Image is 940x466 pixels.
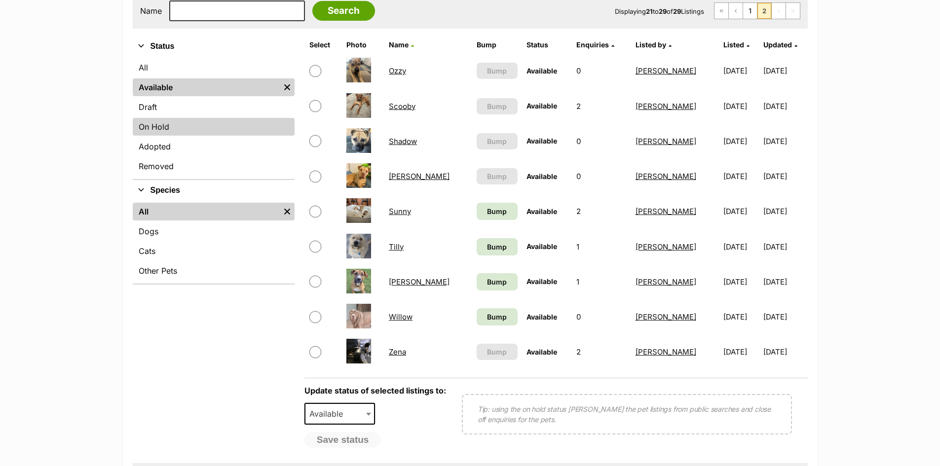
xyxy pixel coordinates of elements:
a: [PERSON_NAME] [636,66,696,75]
a: [PERSON_NAME] [636,137,696,146]
td: [DATE] [719,89,762,123]
a: Sunny [389,207,411,216]
a: Listed by [636,40,672,49]
td: [DATE] [763,54,806,88]
span: Bump [487,206,507,216]
a: Bump [477,273,518,290]
td: [DATE] [719,265,762,299]
td: 0 [572,54,631,88]
span: Displaying to of Listings [615,7,704,15]
a: [PERSON_NAME] [636,242,696,251]
span: Bump [487,136,507,146]
span: Available [526,277,557,286]
th: Select [305,37,341,53]
span: Available [526,348,557,356]
td: [DATE] [719,230,762,264]
td: [DATE] [719,54,762,88]
td: [DATE] [763,194,806,228]
td: [DATE] [719,194,762,228]
a: Remove filter [280,78,295,96]
a: All [133,203,280,220]
span: Available [526,172,557,180]
p: Tip: using the on hold status [PERSON_NAME] the pet listings from public searches and close off e... [478,404,776,425]
a: Adopted [133,138,295,155]
a: [PERSON_NAME] [636,312,696,322]
span: Bump [487,101,507,111]
span: Available [526,207,557,215]
span: Bump [487,277,507,287]
a: Draft [133,98,295,116]
a: Shadow [389,137,417,146]
a: Scooby [389,102,415,111]
a: On Hold [133,118,295,136]
td: 0 [572,124,631,158]
th: Status [523,37,571,53]
button: Bump [477,63,518,79]
span: Bump [487,66,507,76]
span: Listed [723,40,744,49]
span: Available [526,313,557,321]
strong: 21 [646,7,653,15]
a: Dogs [133,222,295,240]
a: Available [133,78,280,96]
a: Ozzy [389,66,406,75]
a: Bump [477,238,518,255]
td: 0 [572,300,631,334]
td: [DATE] [763,159,806,193]
td: [DATE] [719,300,762,334]
td: [DATE] [719,335,762,369]
button: Bump [477,133,518,149]
span: Available [526,67,557,75]
button: Save status [304,432,381,448]
a: [PERSON_NAME] [636,102,696,111]
td: 2 [572,335,631,369]
span: translation missing: en.admin.listings.index.attributes.enquiries [576,40,609,49]
div: Species [133,201,295,284]
span: Bump [487,242,507,252]
span: Bump [487,347,507,357]
span: Bump [487,171,507,181]
td: [DATE] [763,300,806,334]
button: Bump [477,344,518,360]
label: Name [140,6,162,15]
a: Page 1 [743,3,757,19]
a: Previous page [729,3,743,19]
a: Remove filter [280,203,295,220]
a: Removed [133,157,295,175]
td: [DATE] [763,230,806,264]
a: Name [389,40,414,49]
button: Bump [477,98,518,114]
span: Name [389,40,409,49]
a: Willow [389,312,413,322]
span: Available [526,242,557,251]
th: Photo [342,37,384,53]
label: Update status of selected listings to: [304,386,446,395]
a: All [133,59,295,76]
span: Next page [772,3,786,19]
a: Other Pets [133,262,295,280]
button: Species [133,184,295,197]
span: Available [304,403,376,425]
td: 1 [572,230,631,264]
td: 1 [572,265,631,299]
span: Updated [763,40,792,49]
td: [DATE] [763,335,806,369]
button: Status [133,40,295,53]
nav: Pagination [714,2,800,19]
td: 2 [572,89,631,123]
td: 0 [572,159,631,193]
td: 2 [572,194,631,228]
td: [DATE] [763,265,806,299]
span: Available [305,407,353,421]
a: [PERSON_NAME] [636,172,696,181]
span: Bump [487,312,507,322]
input: Search [312,1,375,21]
td: [DATE] [719,124,762,158]
a: [PERSON_NAME] [636,347,696,357]
a: [PERSON_NAME] [389,277,450,287]
a: Bump [477,308,518,325]
td: [DATE] [719,159,762,193]
a: Bump [477,203,518,220]
strong: 29 [673,7,681,15]
a: First page [714,3,728,19]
